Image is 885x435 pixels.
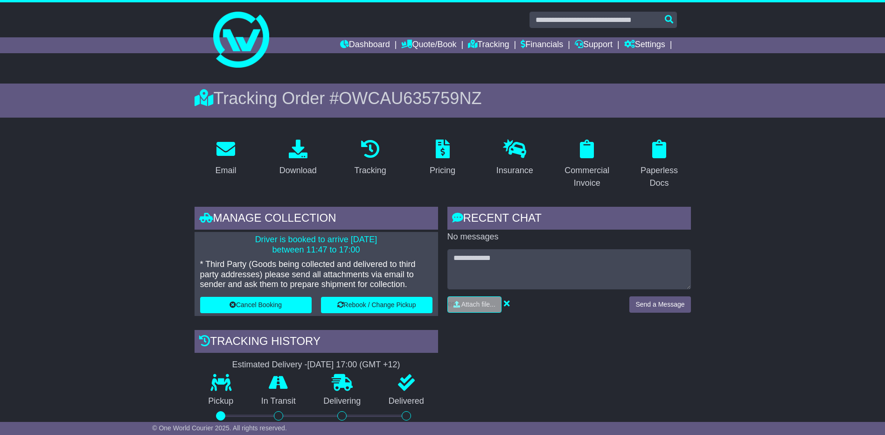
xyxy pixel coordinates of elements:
[279,164,317,177] div: Download
[447,207,691,232] div: RECENT CHAT
[490,136,539,180] a: Insurance
[200,297,312,313] button: Cancel Booking
[629,296,690,313] button: Send a Message
[200,260,432,290] p: * Third Party (Goods being collected and delivered to third party addresses) please send all atta...
[354,164,386,177] div: Tracking
[424,136,461,180] a: Pricing
[339,89,481,108] span: OWCAU635759NZ
[195,360,438,370] div: Estimated Delivery -
[200,235,432,255] p: Driver is booked to arrive [DATE] between 11:47 to 17:00
[634,164,685,189] div: Paperless Docs
[401,37,456,53] a: Quote/Book
[375,396,438,407] p: Delivered
[430,164,455,177] div: Pricing
[562,164,613,189] div: Commercial Invoice
[468,37,509,53] a: Tracking
[447,232,691,242] p: No messages
[195,330,438,355] div: Tracking history
[575,37,613,53] a: Support
[521,37,563,53] a: Financials
[624,37,665,53] a: Settings
[247,396,310,407] p: In Transit
[209,136,242,180] a: Email
[152,424,287,432] span: © One World Courier 2025. All rights reserved.
[496,164,533,177] div: Insurance
[195,396,248,407] p: Pickup
[195,88,691,108] div: Tracking Order #
[215,164,236,177] div: Email
[273,136,323,180] a: Download
[348,136,392,180] a: Tracking
[628,136,691,193] a: Paperless Docs
[340,37,390,53] a: Dashboard
[556,136,619,193] a: Commercial Invoice
[321,297,432,313] button: Rebook / Change Pickup
[310,396,375,407] p: Delivering
[307,360,400,370] div: [DATE] 17:00 (GMT +12)
[195,207,438,232] div: Manage collection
